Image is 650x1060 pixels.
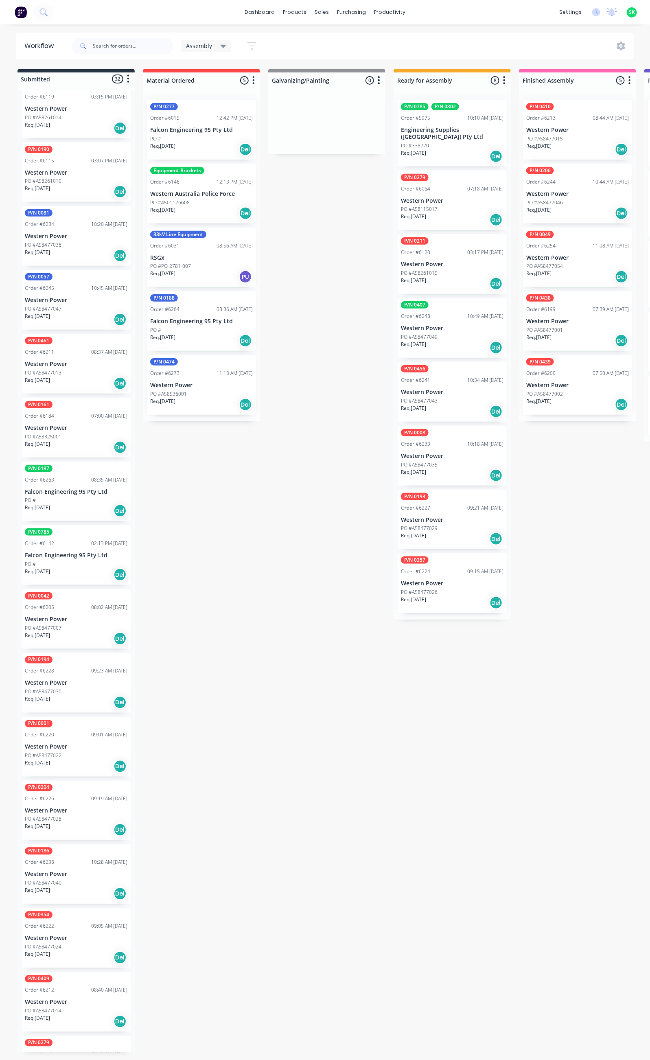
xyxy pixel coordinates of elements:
div: Order #6031 [150,242,179,250]
div: Order #6234 [25,221,54,228]
div: Order #6015 [150,114,179,122]
p: Req. [DATE] [25,696,50,703]
div: P/N 0161Order #618407:00 AM [DATE]Western PowerPO #A58325001Req.[DATE]Del [22,398,131,458]
p: Western Power [25,233,127,240]
p: PO # [150,135,161,142]
div: Del [615,207,628,220]
div: Del [490,277,503,290]
div: P/N 0785P/N 0802Order #597510:10 AM [DATE]Engineering Supplies ([GEOGRAPHIC_DATA]) Pty LtdPO #338... [398,100,507,166]
div: 08:40 AM [DATE] [91,987,127,994]
div: Order #6224 [401,568,430,575]
div: P/N 0161 [25,401,53,408]
p: PO #A58477043 [401,397,438,405]
div: Order #6238 [25,859,54,866]
p: Req. [DATE] [401,469,426,476]
div: P/N 0204Order #622609:19 AM [DATE]Western PowerPO #A58477028Req.[DATE]Del [22,781,131,841]
div: P/N 0410 [526,103,554,110]
div: PU [239,270,252,283]
p: Western Power [25,744,127,751]
div: 07:50 AM [DATE] [593,370,629,377]
p: Req. [DATE] [25,887,50,894]
div: 12:42 PM [DATE] [217,114,253,122]
div: Order #6222 [25,923,54,930]
p: Req. [DATE] [150,398,175,405]
div: 03:07 PM [DATE] [91,157,127,164]
div: P/N 0211Order #612003:17 PM [DATE]Western PowerPO #A58261015Req.[DATE]Del [398,234,507,294]
div: 33kV Line EquipmentOrder #603108:56 AM [DATE]RSGxPO #PO-2781-007Req.[DATE]PU [147,228,256,287]
div: P/N 0186Order #623810:28 AM [DATE]Western PowerPO #A58477040Req.[DATE]Del [22,844,131,904]
p: PO # [25,497,36,504]
div: P/N 0008 [401,429,429,436]
div: Del [114,632,127,645]
div: 02:13 PM [DATE] [91,540,127,547]
div: P/N 0190 [25,146,53,153]
div: Workflow [24,41,58,51]
div: Order #6119 [25,93,54,101]
div: 08:37 AM [DATE] [91,348,127,356]
p: PO #A58261015 [401,269,438,277]
div: 03:17 PM [DATE] [467,249,503,256]
p: PO #A58261010 [25,177,61,185]
div: P/N 0001 [25,720,53,727]
p: PO #A58477054 [526,263,563,270]
p: PO #A58477029 [401,525,438,532]
div: P/N 0081Order #623410:20 AM [DATE]Western PowerPO #A58477036Req.[DATE]Del [22,206,131,266]
div: Del [615,334,628,347]
p: Engineering Supplies ([GEOGRAPHIC_DATA]) Pty Ltd [401,127,503,140]
img: Factory [15,6,27,18]
div: Order #6213 [526,114,556,122]
p: Req. [DATE] [401,341,426,348]
p: PO #A58477030 [25,688,61,696]
div: 08:36 AM [DATE] [217,306,253,313]
p: PO #A58477046 [526,199,563,206]
div: 11:08 AM [DATE] [593,242,629,250]
p: Req. [DATE] [25,760,50,767]
div: P/N 0407Order #624810:49 AM [DATE]Western PowerPO #A58477049Req.[DATE]Del [398,298,507,358]
p: Req. [DATE] [401,596,426,603]
p: PO #A58477013 [25,369,61,377]
p: PO # [150,326,161,334]
div: Order #6184 [25,412,54,420]
div: 33kV Line Equipment [150,231,206,238]
p: PO #338770 [401,142,429,149]
div: Del [114,696,127,709]
a: dashboard [241,6,279,18]
p: PO #A58477049 [401,333,438,341]
div: Del [114,1015,127,1028]
p: PO #A58477047 [25,305,61,313]
div: Del [114,249,127,262]
div: P/N 0187Order #626308:35 AM [DATE]Falcon Engineering 95 Pty LtdPO #Req.[DATE]Del [22,462,131,521]
div: settings [555,6,586,18]
p: Req. [DATE] [526,206,552,214]
div: 10:10 AM [DATE] [467,114,503,122]
div: 10:34 AM [DATE] [467,377,503,384]
p: PO #A58477036 [25,241,61,249]
p: PO #A58477001 [526,326,563,334]
div: P/N 0407 [401,301,429,309]
div: Del [239,334,252,347]
p: Req. [DATE] [150,206,175,214]
div: Del [114,185,127,198]
div: P/N 0049Order #625411:08 AM [DATE]Western PowerPO #A58477054Req.[DATE]Del [523,228,632,287]
div: 09:19 AM [DATE] [91,795,127,803]
p: Western Power [401,261,503,268]
div: Del [615,143,628,156]
div: P/N 0186 [25,848,53,855]
div: P/N 0211 [401,237,429,245]
p: Western Australia Police Force [150,191,253,197]
div: 11:13 AM [DATE] [217,370,253,377]
div: Order #6263 [25,476,54,484]
p: Western Power [150,382,253,389]
div: Del [239,207,252,220]
p: Req. [DATE] [25,504,50,511]
div: P/N 0785Order #614202:13 PM [DATE]Falcon Engineering 95 Pty LtdPO #Req.[DATE]Del [22,525,131,585]
p: Req. [DATE] [150,142,175,150]
div: Del [114,823,127,837]
p: Falcon Engineering 95 Pty Ltd [25,552,127,559]
div: P/N 0439 [526,358,554,366]
div: P/N 0190Order #611503:07 PM [DATE]Western PowerPO #A58261010Req.[DATE]Del [22,142,131,202]
p: Western Power [401,389,503,396]
p: Req. [DATE] [526,270,552,277]
div: P/N 0279Order #606407:18 AM [DATE]Western PowerPO #A58115017Req.[DATE]Del [398,171,507,230]
div: Order #6146 [150,178,179,186]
